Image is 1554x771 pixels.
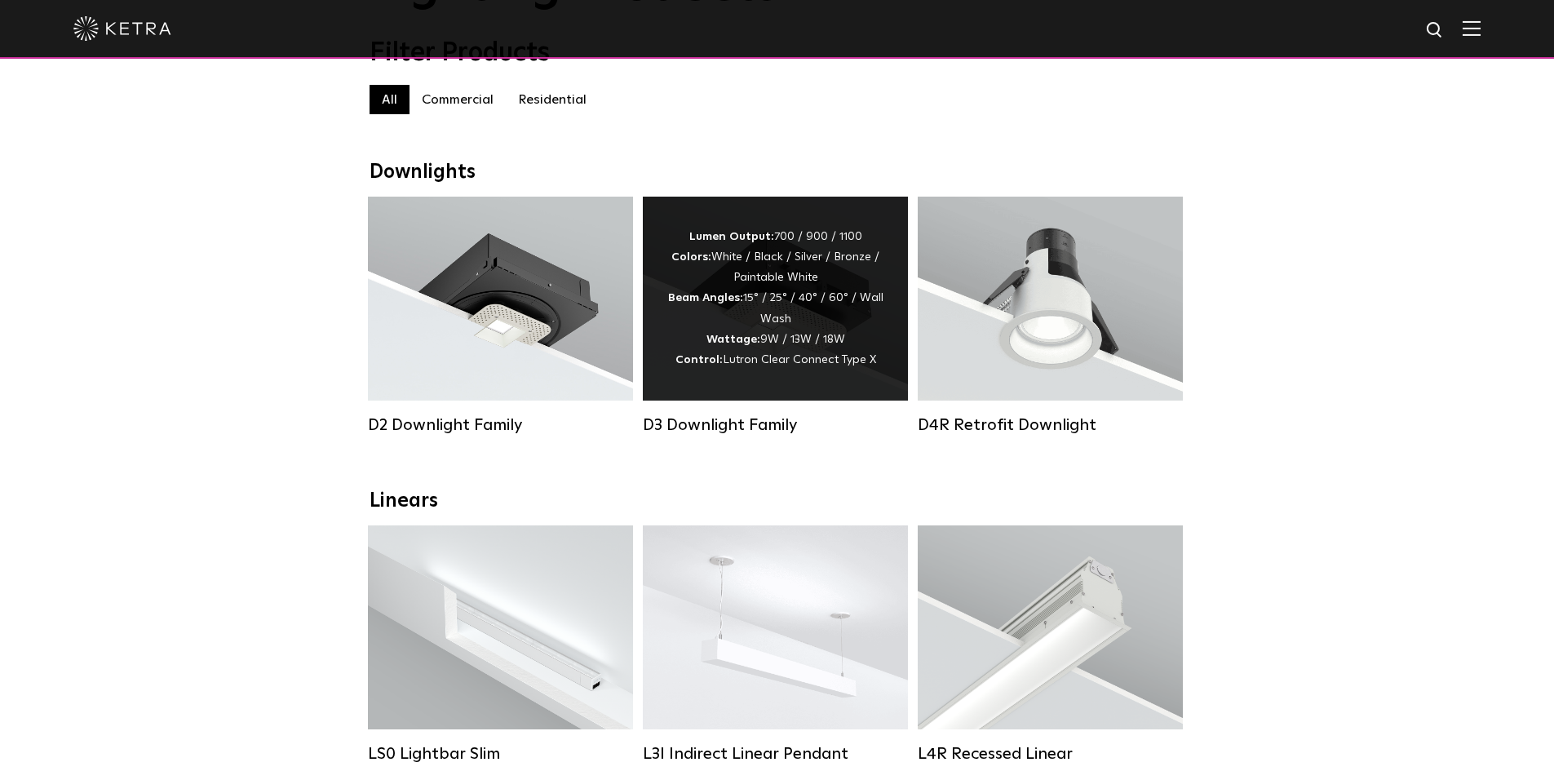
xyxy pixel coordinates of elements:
[1463,20,1481,36] img: Hamburger%20Nav.svg
[368,415,633,435] div: D2 Downlight Family
[368,197,633,435] a: D2 Downlight Family Lumen Output:1200Colors:White / Black / Gloss Black / Silver / Bronze / Silve...
[643,744,908,764] div: L3I Indirect Linear Pendant
[73,16,171,41] img: ketra-logo-2019-white
[668,292,743,304] strong: Beam Angles:
[675,354,723,366] strong: Control:
[370,490,1185,513] div: Linears
[643,415,908,435] div: D3 Downlight Family
[671,251,711,263] strong: Colors:
[918,525,1183,764] a: L4R Recessed Linear Lumen Output:400 / 600 / 800 / 1000Colors:White / BlackControl:Lutron Clear C...
[723,354,876,366] span: Lutron Clear Connect Type X
[370,85,410,114] label: All
[370,161,1185,184] div: Downlights
[689,231,774,242] strong: Lumen Output:
[706,334,760,345] strong: Wattage:
[368,525,633,764] a: LS0 Lightbar Slim Lumen Output:200 / 350Colors:White / BlackControl:X96 Controller
[1425,20,1446,41] img: search icon
[368,744,633,764] div: LS0 Lightbar Slim
[410,85,506,114] label: Commercial
[643,525,908,764] a: L3I Indirect Linear Pendant Lumen Output:400 / 600 / 800 / 1000Housing Colors:White / BlackContro...
[918,197,1183,435] a: D4R Retrofit Downlight Lumen Output:800Colors:White / BlackBeam Angles:15° / 25° / 40° / 60°Watta...
[667,227,883,370] div: 700 / 900 / 1100 White / Black / Silver / Bronze / Paintable White 15° / 25° / 40° / 60° / Wall W...
[918,744,1183,764] div: L4R Recessed Linear
[643,197,908,435] a: D3 Downlight Family Lumen Output:700 / 900 / 1100Colors:White / Black / Silver / Bronze / Paintab...
[918,415,1183,435] div: D4R Retrofit Downlight
[506,85,599,114] label: Residential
